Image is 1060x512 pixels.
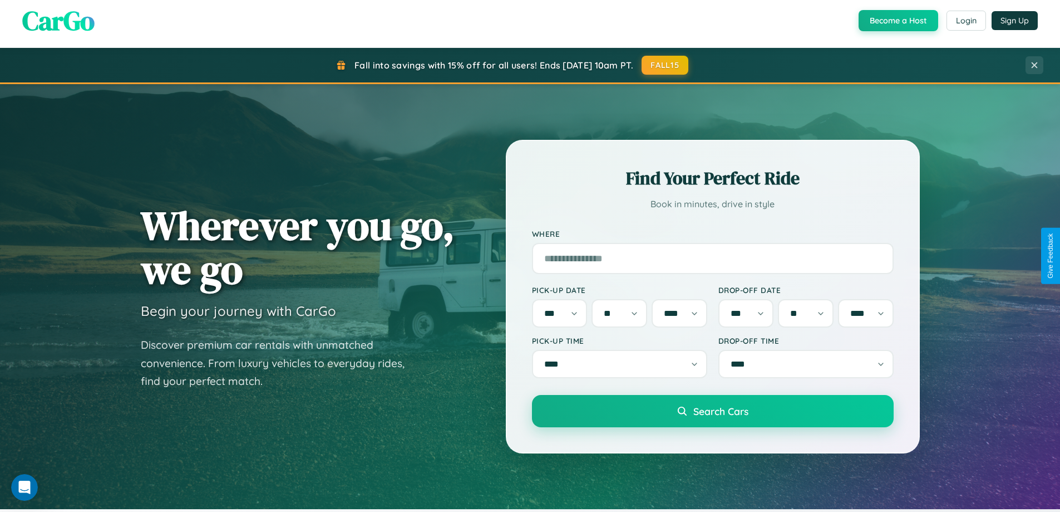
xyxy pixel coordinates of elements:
button: FALL15 [642,56,688,75]
button: Become a Host [859,10,938,31]
h2: Find Your Perfect Ride [532,166,894,191]
label: Pick-up Date [532,285,707,295]
div: Give Feedback [1047,233,1054,279]
h3: Begin your journey with CarGo [141,303,336,319]
button: Search Cars [532,395,894,427]
span: Fall into savings with 15% off for all users! Ends [DATE] 10am PT. [354,60,633,71]
span: Search Cars [693,405,748,417]
label: Where [532,229,894,238]
span: CarGo [22,2,95,39]
p: Discover premium car rentals with unmatched convenience. From luxury vehicles to everyday rides, ... [141,336,419,391]
button: Sign Up [992,11,1038,30]
p: Book in minutes, drive in style [532,196,894,212]
button: Login [946,11,986,31]
label: Drop-off Date [718,285,894,295]
h1: Wherever you go, we go [141,203,455,291]
iframe: Intercom live chat [11,474,38,501]
label: Drop-off Time [718,336,894,345]
label: Pick-up Time [532,336,707,345]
